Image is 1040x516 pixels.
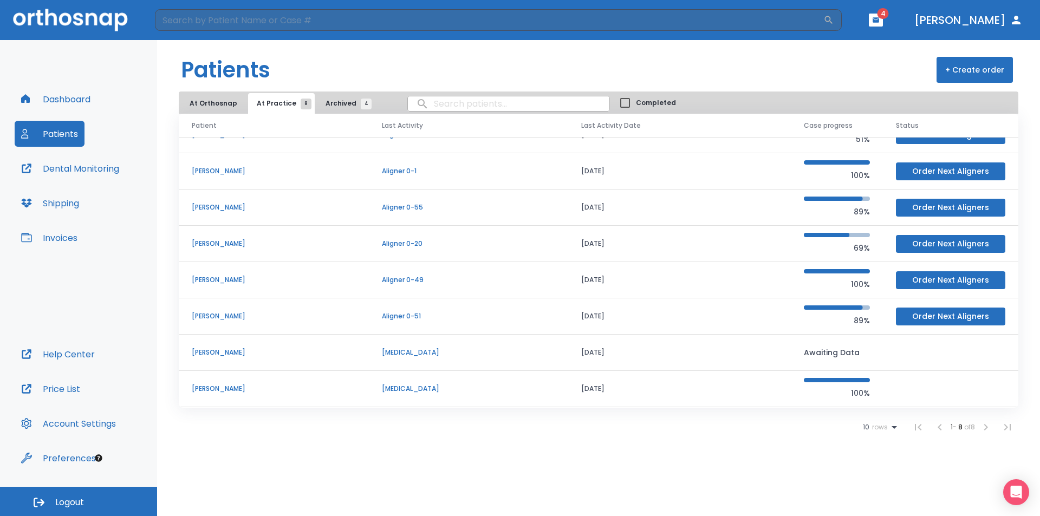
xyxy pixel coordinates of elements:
span: of 8 [964,422,975,432]
span: Case progress [804,121,853,130]
p: [MEDICAL_DATA] [382,384,555,394]
p: Aligner 0-49 [382,275,555,285]
span: Patient [192,121,217,130]
button: Shipping [15,190,86,216]
button: Patients [15,121,84,147]
span: 4 [877,8,889,19]
p: [PERSON_NAME] [192,311,356,321]
img: Orthosnap [13,9,128,31]
button: Dental Monitoring [15,155,126,181]
h1: Patients [181,54,270,86]
span: Status [896,121,919,130]
p: 89% [804,314,870,327]
button: At Orthosnap [181,93,246,114]
p: [PERSON_NAME] [192,239,356,249]
span: 10 [863,423,869,431]
p: [PERSON_NAME] [192,275,356,285]
td: [DATE] [568,335,791,371]
button: [PERSON_NAME] [910,10,1027,30]
td: [DATE] [568,262,791,298]
p: [PERSON_NAME] [192,166,356,176]
span: Last Activity Date [581,121,641,130]
p: Awaiting Data [804,346,870,359]
button: Invoices [15,225,84,251]
span: 8 [301,99,311,109]
input: Search by Patient Name or Case # [155,9,823,31]
p: 100% [804,387,870,400]
td: [DATE] [568,190,791,226]
td: [DATE] [568,298,791,335]
span: 1 - 8 [951,422,964,432]
button: Order Next Aligners [896,162,1005,180]
input: search [408,93,609,114]
span: Completed [636,98,676,108]
div: Open Intercom Messenger [1003,479,1029,505]
p: 89% [804,205,870,218]
button: Order Next Aligners [896,271,1005,289]
p: 69% [804,241,870,254]
td: [DATE] [568,371,791,407]
p: 100% [804,278,870,291]
p: [PERSON_NAME] [192,384,356,394]
p: 51% [804,133,870,146]
span: Archived [326,99,366,108]
p: Aligner 0-55 [382,203,555,212]
button: Account Settings [15,410,122,436]
button: Preferences [15,445,102,471]
p: Aligner 0-1 [382,166,555,176]
td: [DATE] [568,226,791,262]
span: Logout [55,497,84,508]
span: At Practice [257,99,306,108]
button: Order Next Aligners [896,308,1005,325]
button: Order Next Aligners [896,235,1005,253]
span: rows [869,423,888,431]
p: [MEDICAL_DATA] [382,348,555,357]
button: Dashboard [15,86,97,112]
p: [PERSON_NAME] [192,203,356,212]
div: tabs [181,93,377,114]
p: Aligner 0-20 [382,239,555,249]
button: Order Next Aligners [896,199,1005,217]
td: [DATE] [568,153,791,190]
button: Help Center [15,341,101,367]
button: Price List [15,376,87,402]
span: Last Activity [382,121,423,130]
p: 100% [804,169,870,182]
div: Tooltip anchor [94,453,103,463]
p: Aligner 0-51 [382,311,555,321]
button: + Create order [937,57,1013,83]
span: 4 [361,99,372,109]
p: [PERSON_NAME] [192,348,356,357]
